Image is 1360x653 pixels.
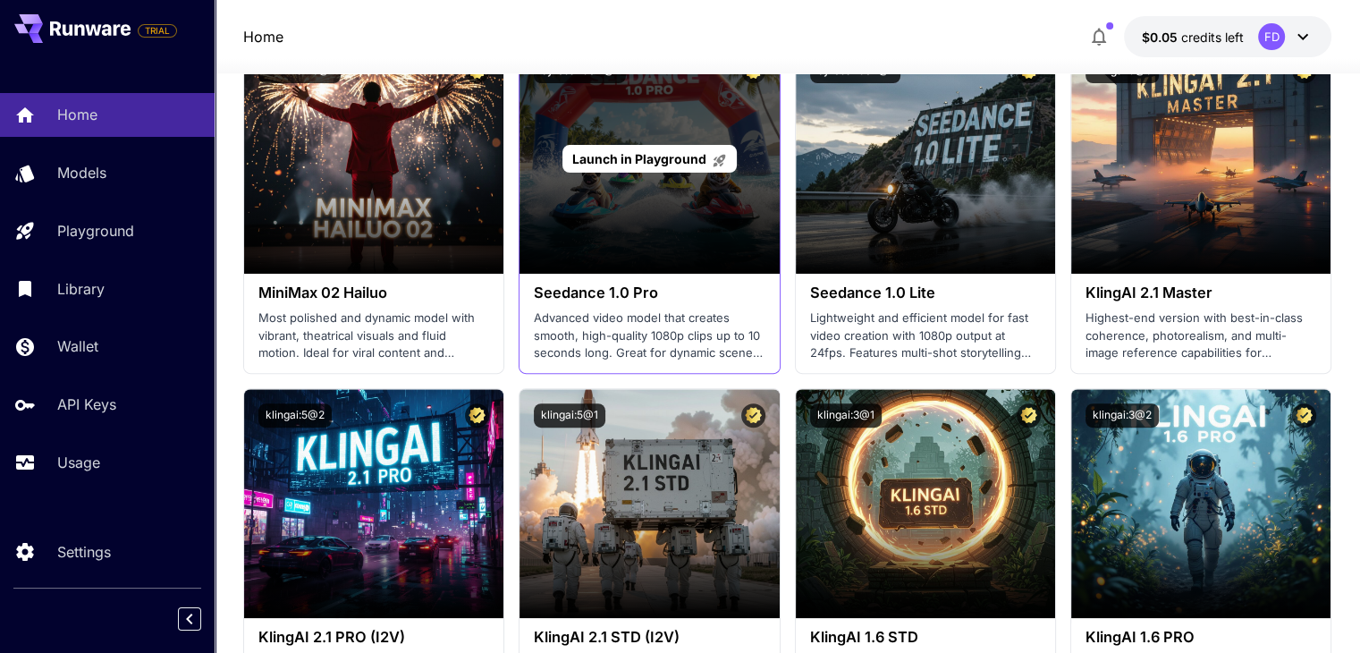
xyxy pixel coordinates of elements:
[243,26,283,47] a: Home
[741,403,765,428] button: Certified Model – Vetted for best performance and includes a commercial license.
[191,603,215,635] div: Collapse sidebar
[810,310,1041,362] p: Lightweight and efficient model for fast video creation with 1080p output at 24fps. Features mult...
[244,45,503,274] img: alt
[1071,389,1330,618] img: alt
[244,389,503,618] img: alt
[1142,28,1244,47] div: $0.05
[465,403,489,428] button: Certified Model – Vetted for best performance and includes a commercial license.
[57,394,116,415] p: API Keys
[138,20,177,41] span: Add your payment card to enable full platform functionality.
[57,278,105,300] p: Library
[258,403,332,428] button: klingai:5@2
[520,389,779,618] img: alt
[534,629,764,646] h3: KlingAI 2.1 STD (I2V)
[810,629,1041,646] h3: KlingAI 1.6 STD
[562,145,737,173] a: Launch in Playground
[1071,45,1330,274] img: alt
[534,310,764,362] p: Advanced video model that creates smooth, high-quality 1080p clips up to 10 seconds long. Great f...
[1258,23,1285,50] div: FD
[534,284,764,301] h3: Seedance 1.0 Pro
[1142,30,1181,45] span: $0.05
[57,541,111,563] p: Settings
[1124,16,1331,57] button: $0.05FD
[796,45,1055,274] img: alt
[572,151,706,166] span: Launch in Playground
[178,607,201,631] button: Collapse sidebar
[1085,310,1316,362] p: Highest-end version with best-in-class coherence, photorealism, and multi-image reference capabil...
[1017,403,1041,428] button: Certified Model – Vetted for best performance and includes a commercial license.
[57,220,134,242] p: Playground
[57,335,98,357] p: Wallet
[810,284,1041,301] h3: Seedance 1.0 Lite
[810,403,882,428] button: klingai:3@1
[57,104,97,125] p: Home
[258,284,489,301] h3: MiniMax 02 Hailuo
[243,26,283,47] nav: breadcrumb
[57,452,100,473] p: Usage
[1181,30,1244,45] span: credits left
[1085,629,1316,646] h3: KlingAI 1.6 PRO
[796,389,1055,618] img: alt
[1292,403,1316,428] button: Certified Model – Vetted for best performance and includes a commercial license.
[1085,284,1316,301] h3: KlingAI 2.1 Master
[534,403,605,428] button: klingai:5@1
[258,629,489,646] h3: KlingAI 2.1 PRO (I2V)
[1085,403,1159,428] button: klingai:3@2
[258,310,489,362] p: Most polished and dynamic model with vibrant, theatrical visuals and fluid motion. Ideal for vira...
[139,24,176,38] span: TRIAL
[57,162,106,183] p: Models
